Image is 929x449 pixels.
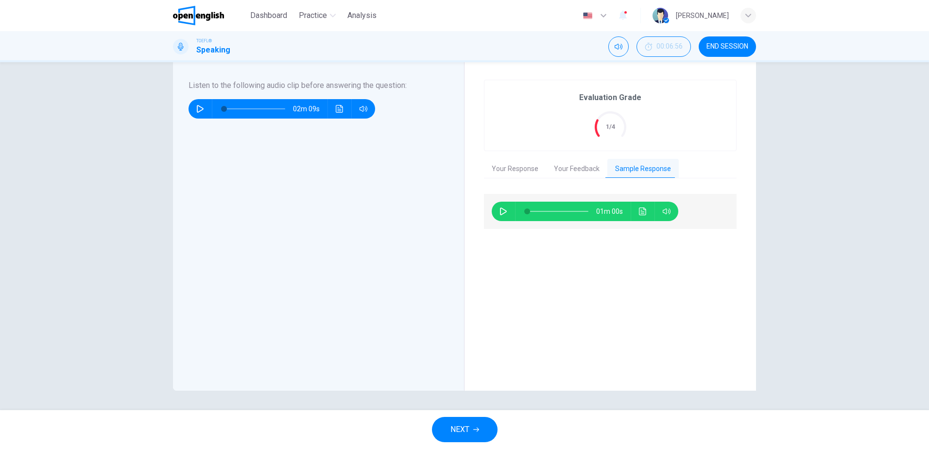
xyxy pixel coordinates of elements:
[635,202,651,221] button: Click to see the audio transcription
[347,10,377,21] span: Analysis
[189,80,437,91] h6: Listen to the following audio clip before answering the question :
[676,10,729,21] div: [PERSON_NAME]
[299,10,327,21] span: Practice
[607,159,679,179] button: Sample Response
[656,43,683,51] span: 00:06:56
[653,8,668,23] img: Profile picture
[450,423,469,436] span: NEXT
[596,202,631,221] span: 01m 00s
[606,123,615,130] text: 1/4
[246,7,291,24] button: Dashboard
[608,36,629,57] div: Mute
[295,7,340,24] button: Practice
[173,6,246,25] a: OpenEnglish logo
[250,10,287,21] span: Dashboard
[484,159,546,179] button: Your Response
[579,92,641,104] h6: Evaluation Grade
[332,99,347,119] button: Click to see the audio transcription
[582,12,594,19] img: en
[173,6,224,25] img: OpenEnglish logo
[484,159,737,179] div: basic tabs example
[293,99,327,119] span: 02m 09s
[196,37,212,44] span: TOEFL®
[196,44,230,56] h1: Speaking
[706,43,748,51] span: END SESSION
[699,36,756,57] button: END SESSION
[344,7,380,24] button: Analysis
[546,159,607,179] button: Your Feedback
[637,36,691,57] div: Hide
[637,36,691,57] button: 00:06:56
[432,417,498,442] button: NEXT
